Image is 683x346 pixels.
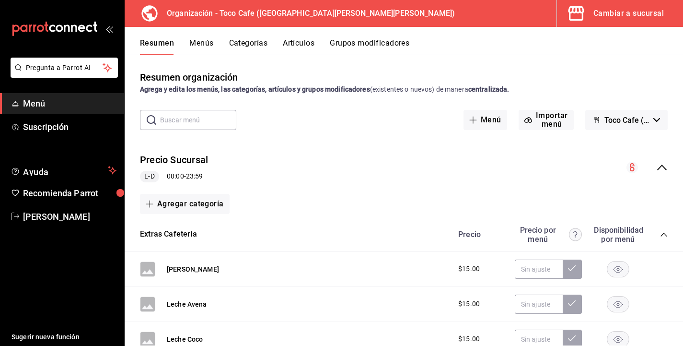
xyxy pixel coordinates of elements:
button: Toco Cafe ([GEOGRAPHIC_DATA]) [585,110,668,130]
span: Toco Cafe ([GEOGRAPHIC_DATA]) [604,116,649,125]
strong: centralizada. [468,85,509,93]
div: Disponibilidad por menú [594,226,642,244]
button: collapse-category-row [660,231,668,239]
button: Importar menú [519,110,574,130]
button: Precio Sucursal [140,153,208,167]
span: $15.00 [458,264,480,274]
strong: Agrega y edita los menús, las categorías, artículos y grupos modificadores [140,85,370,93]
span: L-D [140,171,158,181]
input: Sin ajuste [515,295,563,314]
button: open_drawer_menu [105,25,113,33]
div: collapse-menu-row [125,145,683,190]
input: Sin ajuste [515,260,563,279]
span: Suscripción [23,120,116,133]
a: Pregunta a Parrot AI [7,70,118,80]
div: Precio [449,230,510,239]
span: [PERSON_NAME] [23,210,116,223]
button: Leche Coco [167,334,203,344]
button: Resumen [140,38,174,55]
span: Sugerir nueva función [12,332,116,342]
div: Cambiar a sucursal [593,7,664,20]
button: Leche Avena [167,299,207,309]
button: Artículos [283,38,314,55]
span: Pregunta a Parrot AI [26,63,103,73]
span: Menú [23,97,116,110]
div: Precio por menú [515,226,582,244]
h3: Organización - Toco Cafe ([GEOGRAPHIC_DATA][PERSON_NAME][PERSON_NAME]) [159,8,455,19]
button: Menús [189,38,213,55]
input: Buscar menú [160,110,236,130]
span: Ayuda [23,165,104,176]
button: Agregar categoría [140,194,230,214]
div: navigation tabs [140,38,683,55]
button: Pregunta a Parrot AI [11,58,118,78]
button: [PERSON_NAME] [167,264,219,274]
button: Categorías [229,38,268,55]
div: (existentes o nuevos) de manera [140,84,668,95]
div: 00:00 - 23:59 [140,171,208,182]
span: $15.00 [458,334,480,344]
span: $15.00 [458,299,480,309]
div: Resumen organización [140,70,238,84]
span: Recomienda Parrot [23,187,116,200]
button: Grupos modificadores [330,38,409,55]
button: Extras Cafeteria [140,229,197,240]
button: Menú [463,110,507,130]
